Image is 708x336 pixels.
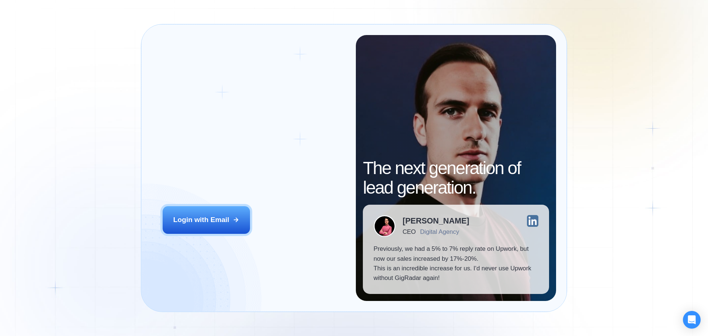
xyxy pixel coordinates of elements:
div: Open Intercom Messenger [683,311,701,329]
div: Login with Email [173,215,229,225]
div: Digital Agency [420,228,459,235]
div: CEO [403,228,416,235]
button: Login with Email [163,206,250,233]
div: [PERSON_NAME] [403,217,469,225]
h2: The next generation of lead generation. [363,159,549,198]
p: Previously, we had a 5% to 7% reply rate on Upwork, but now our sales increased by 17%-20%. This ... [374,244,538,283]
